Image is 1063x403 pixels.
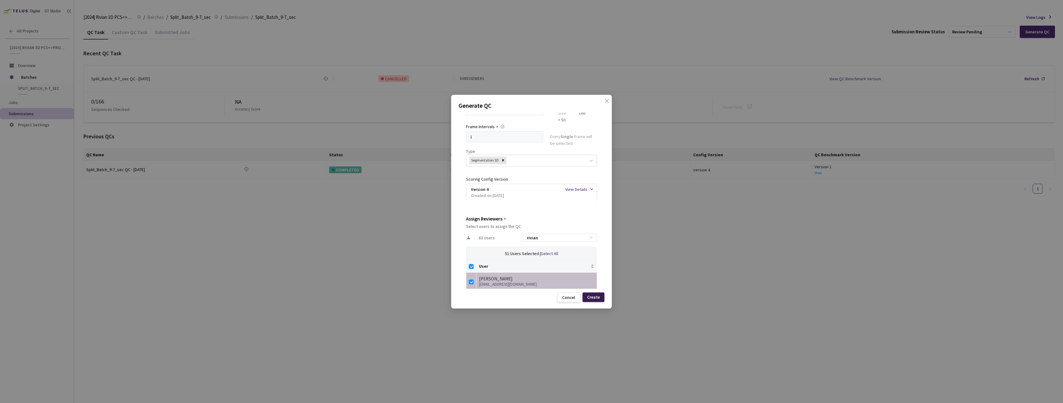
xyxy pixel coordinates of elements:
span: Select All [541,251,558,256]
div: View Details [565,186,587,193]
div: Type [466,148,597,155]
div: Assign Reviewers [466,216,502,221]
input: Enter frame interval [466,131,543,142]
div: Segmentation 3D [469,157,500,164]
p: Generate QC [459,101,604,110]
div: 166 [579,110,609,116]
button: Close [598,99,608,108]
span: 51 Users Selected | [505,251,541,256]
span: 63 Users [479,235,495,240]
span: close [604,99,609,116]
div: = 50 [558,116,572,123]
div: [PERSON_NAME] [479,275,594,283]
span: Scoring Config Version [466,176,508,182]
div: Select users to assign the QC [466,224,597,229]
div: [EMAIL_ADDRESS][DOMAIN_NAME] [479,282,594,287]
div: Create [587,295,600,300]
div: Frame Intervals [466,123,495,130]
th: User [476,260,597,273]
div: Cancel [562,295,575,300]
input: Search [523,234,589,241]
span: Version 4 [471,186,489,193]
span: Created on [DATE] [471,192,504,199]
span: User [479,264,589,269]
div: Every frame will be selected [550,133,597,148]
div: % [543,104,551,123]
strong: Single [561,134,573,139]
